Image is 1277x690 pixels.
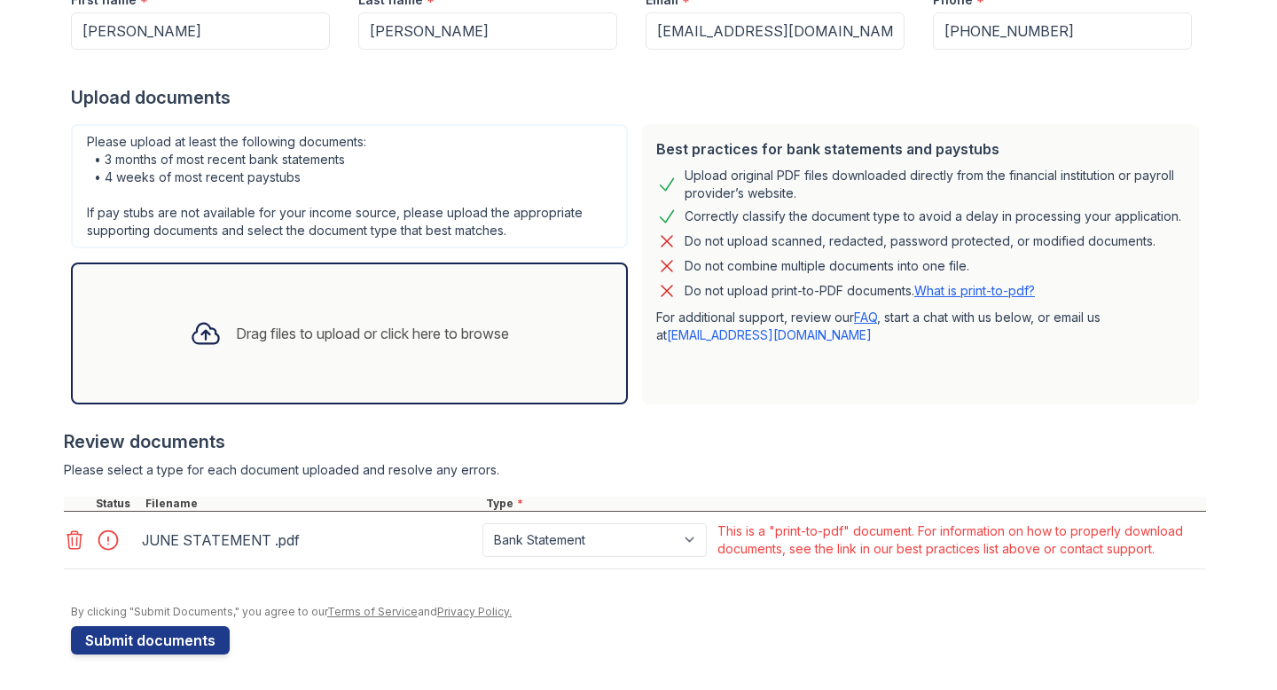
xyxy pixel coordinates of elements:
[914,283,1035,298] a: What is print-to-pdf?
[71,626,230,655] button: Submit documents
[142,497,482,511] div: Filename
[685,231,1156,252] div: Do not upload scanned, redacted, password protected, or modified documents.
[64,461,1206,479] div: Please select a type for each document uploaded and resolve any errors.
[64,429,1206,454] div: Review documents
[142,526,475,554] div: JUNE STATEMENT .pdf
[656,309,1185,344] p: For additional support, review our , start a chat with us below, or email us at
[685,282,1035,300] p: Do not upload print-to-PDF documents.
[854,310,877,325] a: FAQ
[717,522,1203,558] div: This is a "print-to-pdf" document. For information on how to properly download documents, see the...
[71,124,628,248] div: Please upload at least the following documents: • 3 months of most recent bank statements • 4 wee...
[437,605,512,618] a: Privacy Policy.
[685,167,1185,202] div: Upload original PDF files downloaded directly from the financial institution or payroll provider’...
[685,255,969,277] div: Do not combine multiple documents into one file.
[482,497,1206,511] div: Type
[236,323,509,344] div: Drag files to upload or click here to browse
[685,206,1181,227] div: Correctly classify the document type to avoid a delay in processing your application.
[92,497,142,511] div: Status
[71,605,1206,619] div: By clicking "Submit Documents," you agree to our and
[656,138,1185,160] div: Best practices for bank statements and paystubs
[71,85,1206,110] div: Upload documents
[667,327,872,342] a: [EMAIL_ADDRESS][DOMAIN_NAME]
[327,605,418,618] a: Terms of Service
